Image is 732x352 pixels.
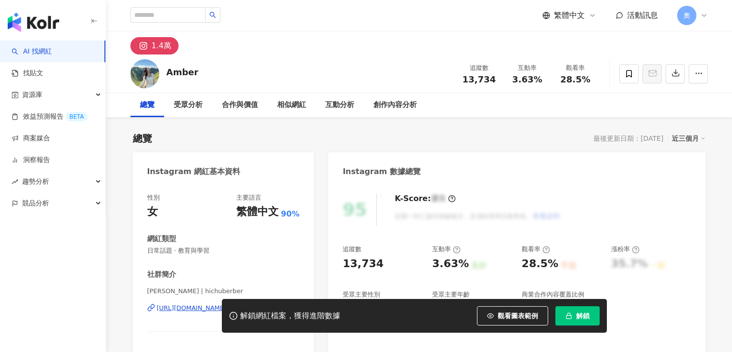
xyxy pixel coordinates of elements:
[22,171,49,192] span: 趨勢分析
[593,135,663,142] div: 最後更新日期：[DATE]
[240,311,340,321] div: 解鎖網紅檔案，獲得進階數據
[147,270,176,280] div: 社群簡介
[557,63,594,73] div: 觀看率
[147,166,241,177] div: Instagram 網紅基本資料
[509,63,546,73] div: 互動率
[373,99,417,111] div: 創作內容分析
[461,63,498,73] div: 追蹤數
[627,11,658,20] span: 活動訊息
[325,99,354,111] div: 互動分析
[147,234,176,244] div: 網紅類型
[512,75,542,84] span: 3.63%
[343,290,380,299] div: 受眾主要性別
[12,112,88,122] a: 效益預測報告BETA
[432,257,469,271] div: 3.63%
[12,134,50,143] a: 商案媒合
[522,245,550,254] div: 觀看率
[611,245,640,254] div: 漲粉率
[576,312,590,320] span: 解鎖
[343,257,384,271] div: 13,734
[222,99,258,111] div: 合作與價值
[152,39,171,53] div: 1.4萬
[12,68,43,78] a: 找貼文
[343,166,421,177] div: Instagram 數據總覽
[522,257,558,271] div: 28.5%
[209,12,216,18] span: search
[147,246,300,255] span: 日常話題 · 教育與學習
[12,47,52,56] a: searchAI 找網紅
[672,132,706,145] div: 近三個月
[167,66,199,78] div: Amber
[147,193,160,202] div: 性別
[147,287,300,296] span: [PERSON_NAME] | hichuberber
[22,84,42,106] span: 資源庫
[22,192,49,214] span: 競品分析
[555,306,600,325] button: 解鎖
[236,204,279,219] div: 繁體中文
[395,193,456,204] div: K-Score :
[281,209,299,219] span: 90%
[522,290,584,299] div: 商業合作內容覆蓋比例
[12,178,18,185] span: rise
[236,193,261,202] div: 主要語言
[432,245,461,254] div: 互動率
[683,10,690,21] span: 奧
[12,155,50,165] a: 洞察報告
[462,74,496,84] span: 13,734
[277,99,306,111] div: 相似網紅
[140,99,154,111] div: 總覽
[498,312,538,320] span: 觀看圖表範例
[147,204,158,219] div: 女
[130,37,179,54] button: 1.4萬
[8,13,59,32] img: logo
[343,245,361,254] div: 追蹤數
[477,306,548,325] button: 觀看圖表範例
[432,290,470,299] div: 受眾主要年齡
[130,59,159,88] img: KOL Avatar
[560,75,590,84] span: 28.5%
[554,10,585,21] span: 繁體中文
[133,132,152,145] div: 總覽
[174,99,203,111] div: 受眾分析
